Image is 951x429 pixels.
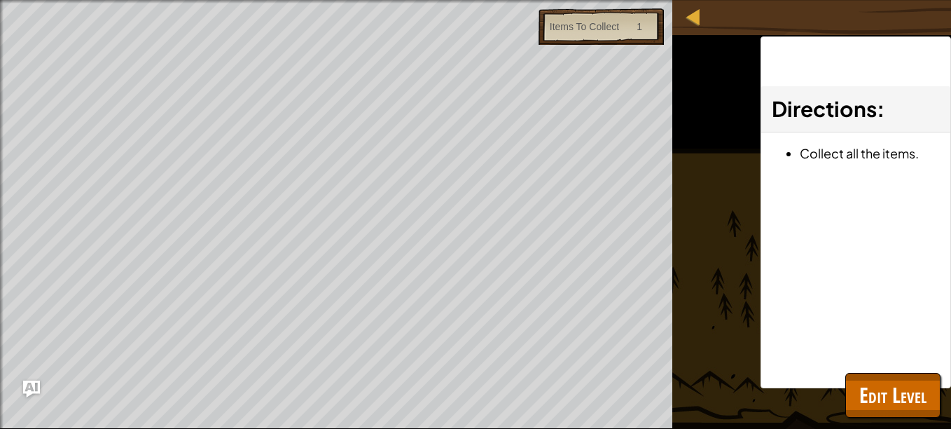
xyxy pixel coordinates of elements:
[637,20,642,34] div: 1
[23,381,40,397] button: Ask AI
[772,93,940,125] h3: :
[550,20,619,34] div: Items To Collect
[800,143,940,163] li: Collect all the items.
[845,373,940,418] button: Edit Level
[859,381,926,409] span: Edit Level
[772,95,877,122] span: Directions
